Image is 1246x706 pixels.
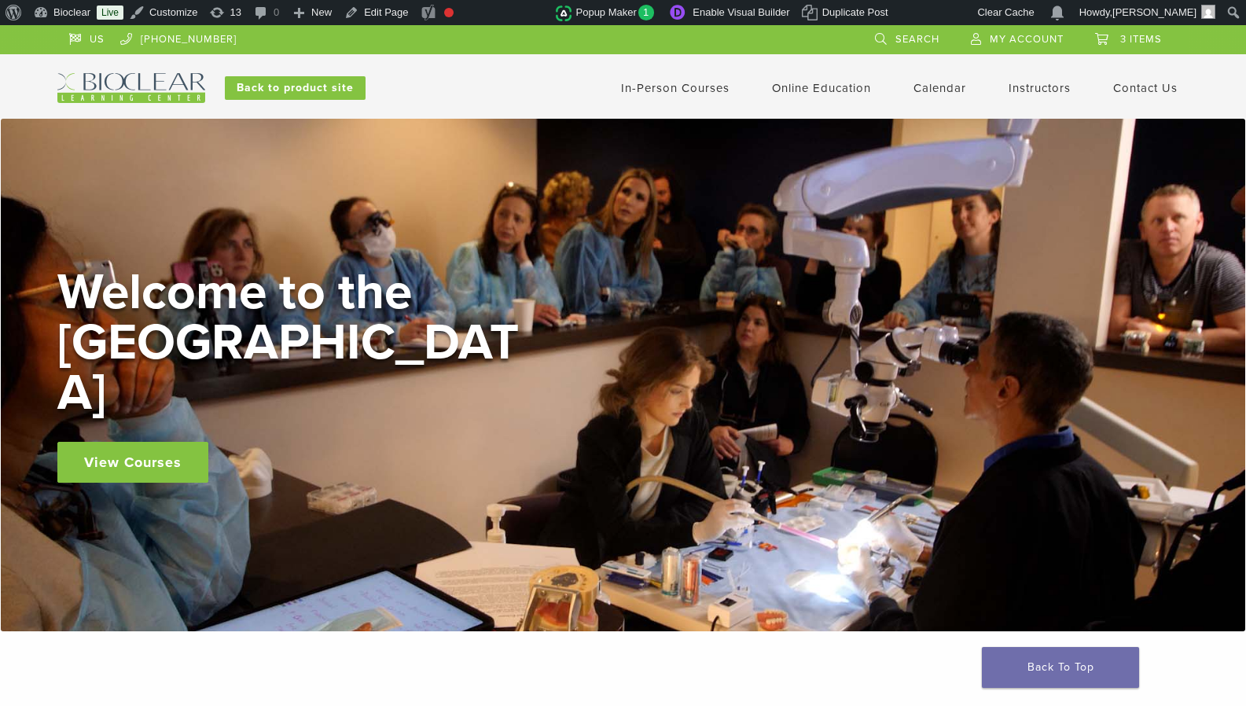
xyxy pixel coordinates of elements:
[1009,81,1071,95] a: Instructors
[621,81,730,95] a: In-Person Courses
[120,25,237,49] a: [PHONE_NUMBER]
[895,33,939,46] span: Search
[1095,25,1162,49] a: 3 items
[982,647,1139,688] a: Back To Top
[1113,81,1178,95] a: Contact Us
[772,81,871,95] a: Online Education
[875,25,939,49] a: Search
[57,73,205,103] img: Bioclear
[468,4,556,23] img: Views over 48 hours. Click for more Jetpack Stats.
[57,442,208,483] a: View Courses
[444,8,454,17] div: Focus keyphrase not set
[69,25,105,49] a: US
[57,267,529,418] h2: Welcome to the [GEOGRAPHIC_DATA]
[638,5,655,20] span: 1
[1112,6,1196,18] span: [PERSON_NAME]
[990,33,1064,46] span: My Account
[1120,33,1162,46] span: 3 items
[225,76,366,100] a: Back to product site
[97,6,123,20] a: Live
[913,81,966,95] a: Calendar
[971,25,1064,49] a: My Account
